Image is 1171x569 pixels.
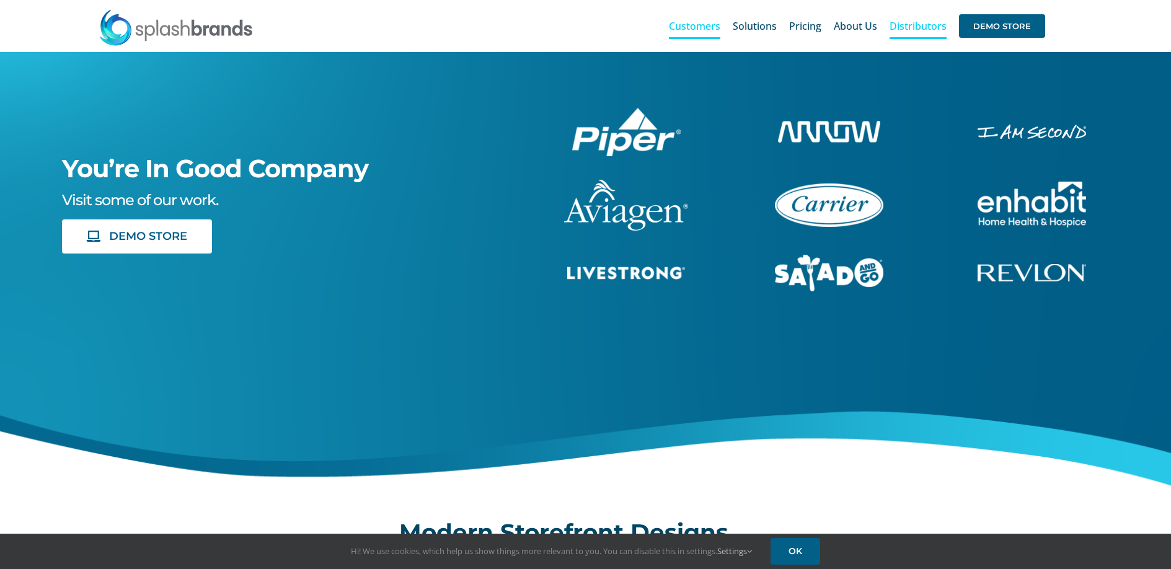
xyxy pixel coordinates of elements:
[834,21,877,31] span: About Us
[62,219,212,254] a: DEMO STORE
[775,253,883,267] a: sng-1C
[890,6,947,46] a: Distributors
[572,108,681,156] img: Piper Pilot Ship
[669,21,720,31] span: Customers
[567,265,685,278] a: livestrong-5E-website
[978,125,1086,139] img: I Am Second Store
[775,182,883,195] a: carrier-1B
[775,183,883,227] img: Carrier Brand Store
[62,153,368,183] span: You’re In Good Company
[789,21,821,31] span: Pricing
[351,545,752,557] span: Hi! We use cookies, which help us show things more relevant to you. You can disable this in setti...
[733,21,777,31] span: Solutions
[669,6,720,46] a: Customers
[778,121,880,143] img: Arrow Store
[109,230,187,243] span: DEMO STORE
[959,6,1045,46] a: DEMO STORE
[775,255,883,292] img: Salad And Go Store
[978,180,1086,193] a: enhabit-stacked-white
[978,182,1086,227] img: Enhabit Gear Store
[717,545,752,557] a: Settings
[564,180,688,231] img: aviagen-1C
[978,262,1086,276] a: revlon-flat-white
[978,123,1086,136] a: enhabit-stacked-white
[669,6,1045,46] nav: Main Menu
[771,538,820,565] a: OK
[890,21,947,31] span: Distributors
[567,267,685,280] img: Livestrong Store
[778,119,880,133] a: arrow-white
[789,6,821,46] a: Pricing
[62,191,218,209] span: Visit some of our work.
[978,264,1086,281] img: Revlon
[99,9,254,46] img: SplashBrands.com Logo
[399,520,772,545] h2: Modern Storefront Designs
[572,106,681,120] a: piper-White
[959,14,1045,38] span: DEMO STORE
